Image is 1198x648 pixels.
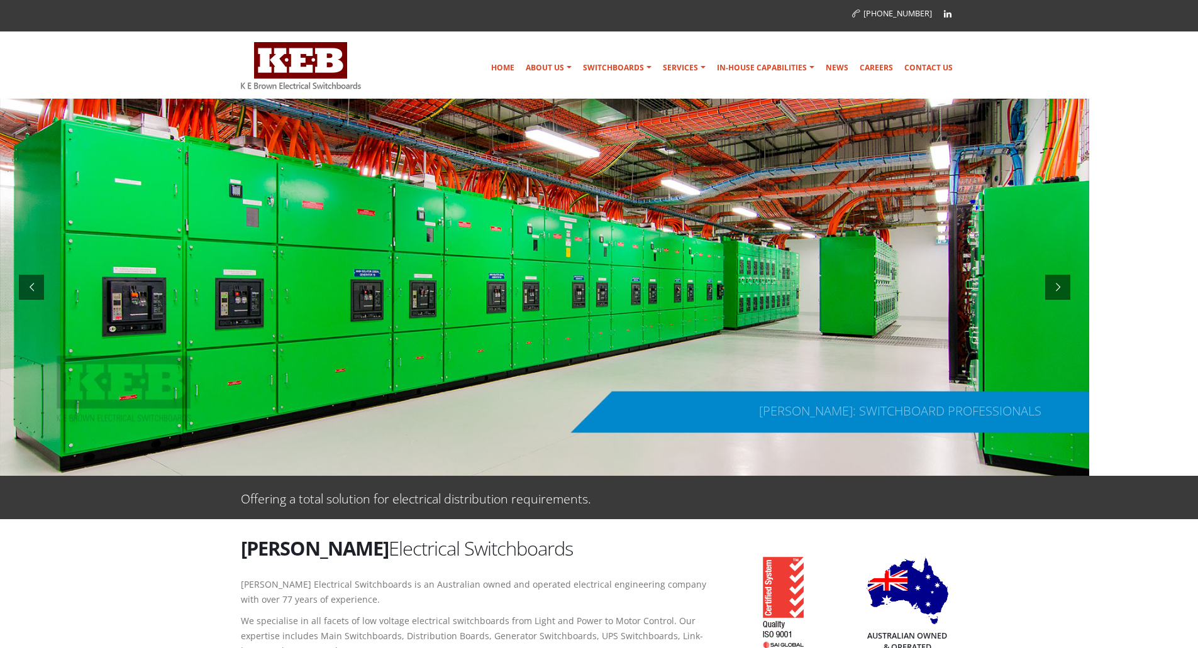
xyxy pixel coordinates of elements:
[855,55,898,80] a: Careers
[658,55,711,80] a: Services
[241,535,389,561] strong: [PERSON_NAME]
[747,551,804,648] img: K E Brown ISO 9001 Accreditation
[241,535,713,561] h2: Electrical Switchboards
[486,55,519,80] a: Home
[241,42,361,89] img: K E Brown Electrical Switchboards
[578,55,657,80] a: Switchboards
[241,488,591,507] p: Offering a total solution for electrical distribution requirements.
[852,8,932,19] a: [PHONE_NUMBER]
[521,55,577,80] a: About Us
[241,577,713,607] p: [PERSON_NAME] Electrical Switchboards is an Australian owned and operated electrical engineering ...
[712,55,819,80] a: In-house Capabilities
[938,4,957,23] a: Linkedin
[821,55,853,80] a: News
[899,55,958,80] a: Contact Us
[759,405,1041,417] div: [PERSON_NAME]: SWITCHBOARD PROFESSIONALS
